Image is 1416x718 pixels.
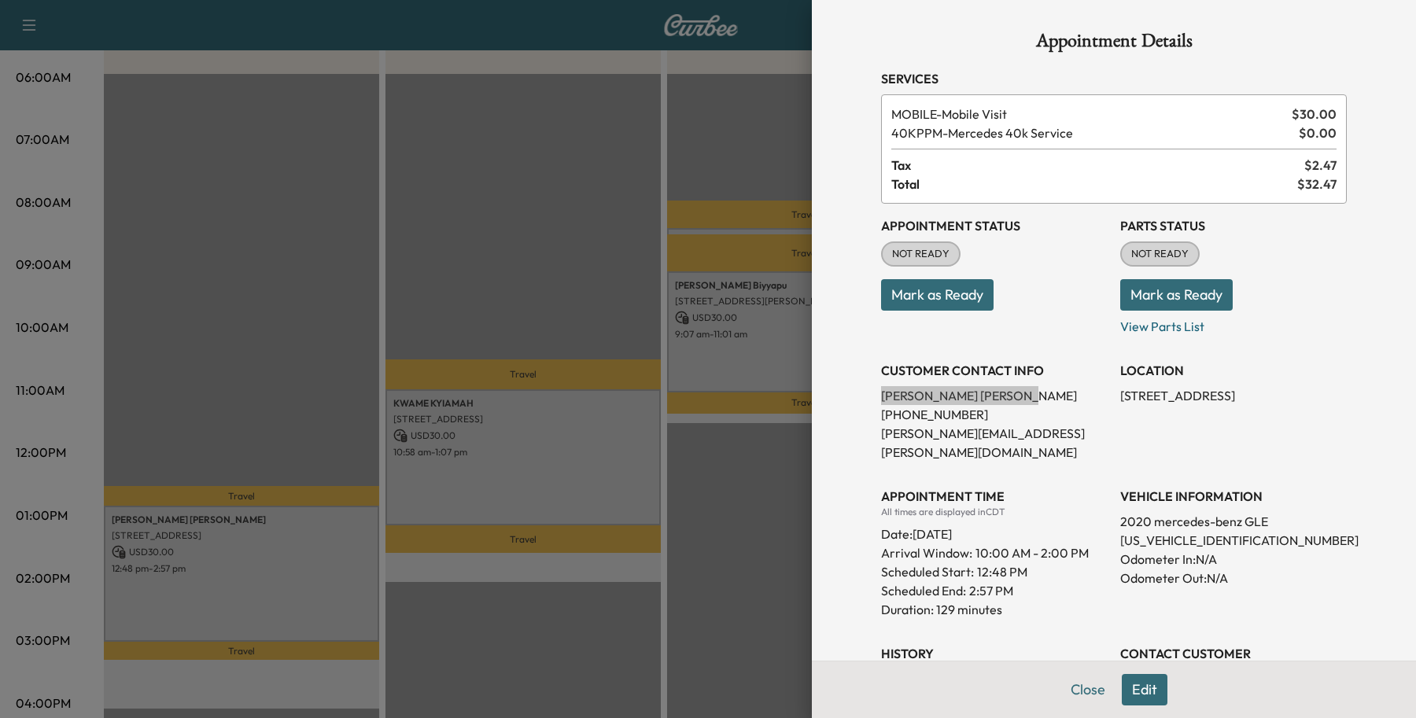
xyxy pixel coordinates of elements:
[1060,674,1115,705] button: Close
[1122,246,1198,262] span: NOT READY
[1120,361,1347,380] h3: LOCATION
[881,424,1108,462] p: [PERSON_NAME][EMAIL_ADDRESS][PERSON_NAME][DOMAIN_NAME]
[881,600,1108,619] p: Duration: 129 minutes
[1122,674,1167,705] button: Edit
[977,562,1027,581] p: 12:48 PM
[1299,123,1337,142] span: $ 0.00
[891,175,1297,193] span: Total
[891,123,1292,142] span: Mercedes 40k Service
[881,361,1108,380] h3: CUSTOMER CONTACT INFO
[881,69,1347,88] h3: Services
[1120,512,1347,531] p: 2020 mercedes-benz GLE
[881,487,1108,506] h3: APPOINTMENT TIME
[883,246,959,262] span: NOT READY
[1292,105,1337,123] span: $ 30.00
[881,279,994,311] button: Mark as Ready
[1120,311,1347,336] p: View Parts List
[1120,550,1347,569] p: Odometer In: N/A
[1304,156,1337,175] span: $ 2.47
[881,405,1108,424] p: [PHONE_NUMBER]
[881,518,1108,543] div: Date: [DATE]
[881,31,1347,57] h1: Appointment Details
[881,506,1108,518] div: All times are displayed in CDT
[1120,279,1233,311] button: Mark as Ready
[1120,569,1347,587] p: Odometer Out: N/A
[1120,644,1347,663] h3: CONTACT CUSTOMER
[975,543,1089,562] span: 10:00 AM - 2:00 PM
[1120,531,1347,550] p: [US_VEHICLE_IDENTIFICATION_NUMBER]
[881,581,966,600] p: Scheduled End:
[1120,487,1347,506] h3: VEHICLE INFORMATION
[891,156,1304,175] span: Tax
[891,105,1285,123] span: Mobile Visit
[881,543,1108,562] p: Arrival Window:
[881,216,1108,235] h3: Appointment Status
[881,562,974,581] p: Scheduled Start:
[1297,175,1337,193] span: $ 32.47
[1120,216,1347,235] h3: Parts Status
[1120,386,1347,405] p: [STREET_ADDRESS]
[969,581,1013,600] p: 2:57 PM
[881,644,1108,663] h3: History
[881,386,1108,405] p: [PERSON_NAME] [PERSON_NAME]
